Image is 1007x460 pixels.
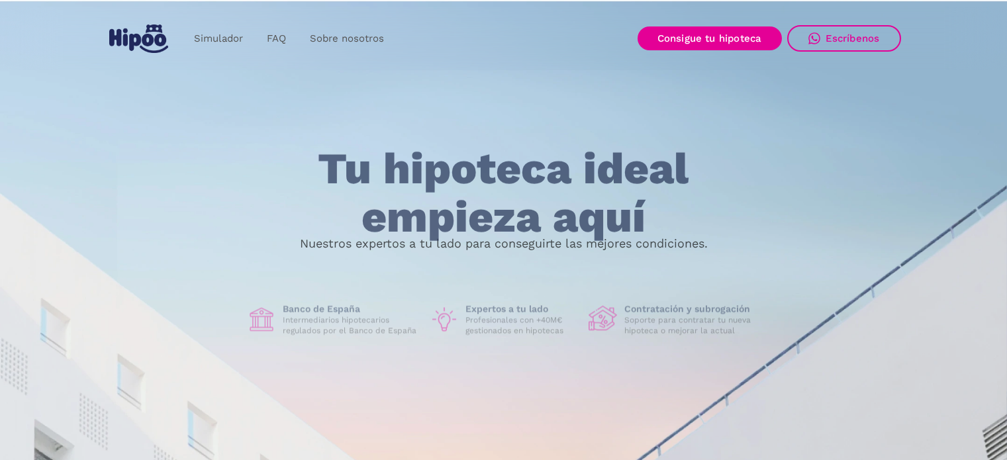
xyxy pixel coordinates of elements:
p: Nuestros expertos a tu lado para conseguirte las mejores condiciones. [300,238,708,249]
p: Soporte para contratar tu nueva hipoteca o mejorar la actual [624,315,761,336]
h1: Contratación y subrogación [624,303,761,315]
a: Escríbenos [787,25,901,52]
a: home [107,19,171,58]
h1: Banco de España [283,303,419,315]
h1: Expertos a tu lado [465,303,578,315]
a: Sobre nosotros [298,26,396,52]
a: FAQ [255,26,298,52]
a: Simulador [182,26,255,52]
p: Intermediarios hipotecarios regulados por el Banco de España [283,315,419,336]
div: Escríbenos [826,32,880,44]
p: Profesionales con +40M€ gestionados en hipotecas [465,315,578,336]
a: Consigue tu hipoteca [638,26,782,50]
h1: Tu hipoteca ideal empieza aquí [252,145,754,241]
